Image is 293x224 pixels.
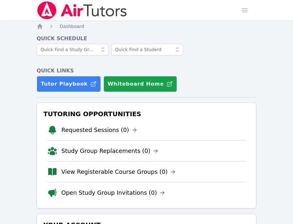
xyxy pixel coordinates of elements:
a: Open Study Group Invitations (0) [61,188,165,197]
button: Whiteboard Home [103,76,177,92]
input: Quick Find a Study Group [37,44,109,55]
span: Dashboard [60,24,84,29]
h4: Quick Links [37,67,256,75]
img: Air Tutors [37,1,128,19]
nav: Breadcrumb [37,23,256,30]
a: Requested Sessions (0) [61,126,137,135]
h3: Tutoring Opportunities [42,108,251,120]
a: Tutor Playbook [37,76,101,92]
a: Dashboard [60,23,84,30]
a: Study Group Replacements (0) [61,146,158,155]
input: Quick Find a Student [111,44,183,55]
a: View Registerable Course Groups (0) [61,167,175,176]
h4: Quick Schedule [37,35,256,42]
